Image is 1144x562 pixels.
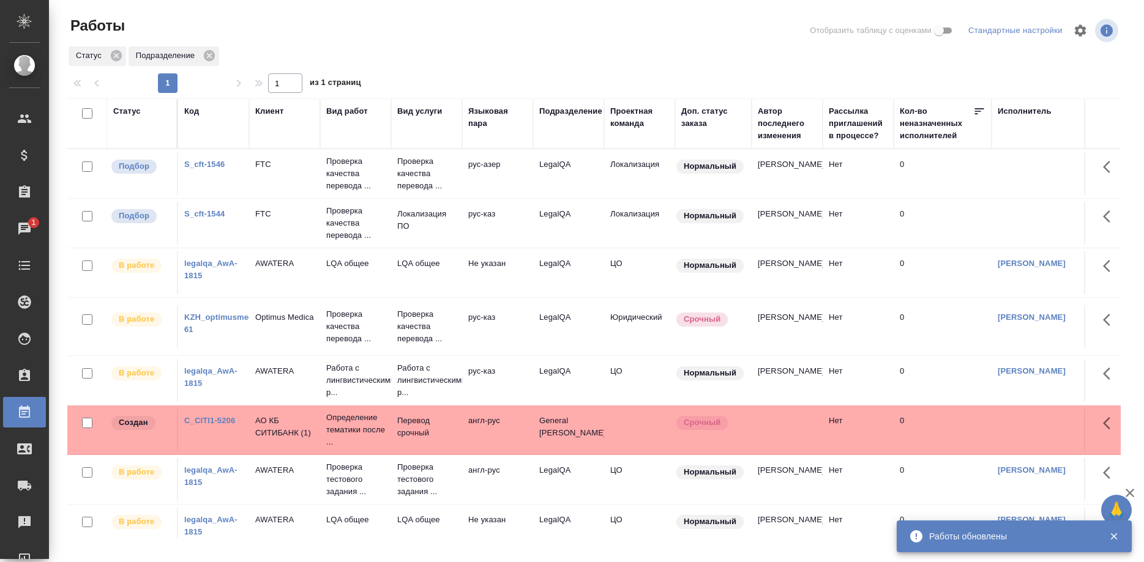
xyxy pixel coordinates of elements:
span: 🙏 [1106,497,1127,523]
td: англ-рус [462,409,533,451]
p: Нормальный [684,516,736,528]
p: В работе [119,516,154,528]
a: 1 [3,213,46,244]
button: Закрыть [1101,531,1126,542]
a: [PERSON_NAME] [998,312,1066,322]
td: LegalQA [533,305,604,348]
td: ЦО [604,251,675,294]
p: LQA общее [326,514,385,526]
p: Нормальный [684,160,736,172]
td: рус-каз [462,305,533,348]
td: LegalQA [533,202,604,245]
td: 0 [894,305,992,348]
a: S_cft-1546 [184,160,225,169]
a: KZH_optimusmedica-61 [184,312,267,334]
p: Проверка качества перевода ... [326,155,385,192]
p: Перевод срочный [397,415,456,439]
p: FTC [255,208,314,220]
p: Нормальный [684,210,736,222]
p: AWATERA [255,514,314,526]
div: Доп. статус заказа [681,105,746,130]
td: ЦО [604,458,675,501]
p: АО КБ СИТИБАНК (1) [255,415,314,439]
p: Создан [119,416,148,429]
a: [PERSON_NAME] [998,515,1066,524]
td: Нет [823,359,894,402]
div: Исполнитель выполняет работу [110,514,171,530]
p: В работе [119,466,154,478]
p: LQA общее [326,257,385,270]
p: AWATERA [255,365,314,377]
div: Кол-во неназначенных исполнителей [900,105,973,142]
td: 0 [894,458,992,501]
td: Нет [823,409,894,451]
a: legalqa_AwA-1815 [184,465,237,487]
button: Здесь прячутся важные кнопки [1096,305,1125,335]
button: Здесь прячутся важные кнопки [1096,359,1125,388]
td: 0 [894,508,992,550]
a: [PERSON_NAME] [998,259,1066,268]
div: Исполнитель выполняет работу [110,311,171,328]
button: Здесь прячутся важные кнопки [1096,202,1125,231]
button: Здесь прячутся важные кнопки [1096,409,1125,438]
p: В работе [119,367,154,379]
span: Посмотреть информацию [1095,19,1121,42]
p: AWATERA [255,257,314,270]
div: Исполнитель [998,105,1052,117]
span: Отобразить таблицу с оценками [810,24,932,37]
td: Не указан [462,251,533,294]
div: Работы обновлены [929,530,1091,542]
td: [PERSON_NAME] [752,251,823,294]
span: из 1 страниц [310,75,361,93]
div: Языковая пара [468,105,527,130]
td: [PERSON_NAME] [752,508,823,550]
div: Можно подбирать исполнителей [110,208,171,224]
p: Проверка тестового задания ... [326,461,385,498]
td: 0 [894,152,992,195]
p: Optimus Medica [255,311,314,324]
div: Автор последнего изменения [758,105,817,142]
td: Локализация [604,202,675,245]
p: Нормальный [684,367,736,379]
p: Срочный [684,416,720,429]
td: 0 [894,409,992,451]
p: FTC [255,158,314,171]
td: Юридический [604,305,675,348]
td: [PERSON_NAME] [752,152,823,195]
a: S_cft-1544 [184,209,225,218]
td: [PERSON_NAME] [752,305,823,348]
div: Вид услуги [397,105,443,117]
td: Нет [823,458,894,501]
div: Исполнитель выполняет работу [110,365,171,382]
td: LegalQA [533,458,604,501]
td: рус-каз [462,359,533,402]
div: Исполнитель выполняет работу [110,464,171,481]
p: Проверка качества перевода ... [397,155,456,192]
td: Нет [823,251,894,294]
a: legalqa_AwA-1815 [184,366,237,388]
span: Настроить таблицу [1066,16,1095,45]
td: 0 [894,251,992,294]
button: Здесь прячутся важные кнопки [1096,152,1125,182]
button: Здесь прячутся важные кнопки [1096,458,1125,487]
td: Нет [823,202,894,245]
p: Статус [76,50,106,62]
td: [PERSON_NAME] [752,202,823,245]
td: [PERSON_NAME] [752,458,823,501]
td: Нет [823,152,894,195]
div: Заказ еще не согласован с клиентом, искать исполнителей рано [110,415,171,431]
a: legalqa_AwA-1815 [184,515,237,536]
a: legalqa_AwA-1815 [184,259,237,280]
span: Работы [67,16,125,35]
p: LQA общее [397,514,456,526]
p: Проверка тестового задания ... [397,461,456,498]
p: Определение тематики после ... [326,412,385,448]
div: Вид работ [326,105,368,117]
td: Нет [823,305,894,348]
div: Исполнитель выполняет работу [110,257,171,274]
p: Подбор [119,160,149,172]
div: Код [184,105,199,117]
a: C_CITI1-5206 [184,416,235,425]
td: LegalQA [533,359,604,402]
td: англ-рус [462,458,533,501]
